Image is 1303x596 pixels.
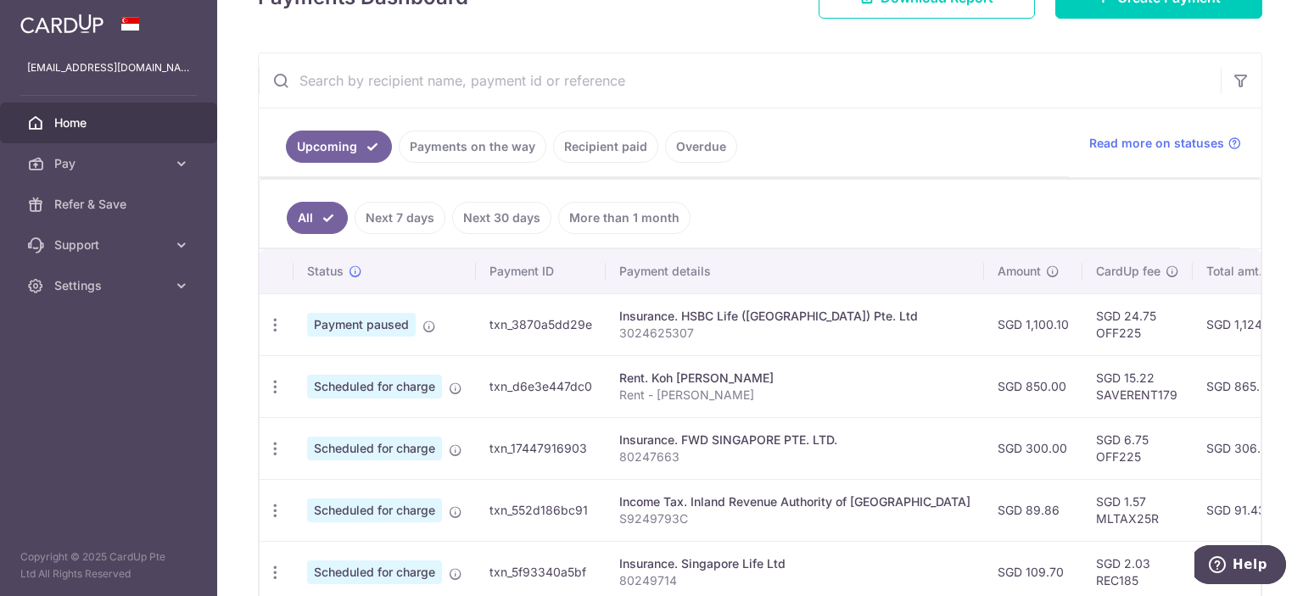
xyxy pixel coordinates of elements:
[476,479,606,541] td: txn_552d186bc91
[287,202,348,234] a: All
[1082,293,1193,355] td: SGD 24.75 OFF225
[984,479,1082,541] td: SGD 89.86
[1082,355,1193,417] td: SGD 15.22 SAVERENT179
[553,131,658,163] a: Recipient paid
[307,560,442,584] span: Scheduled for charge
[1194,545,1286,588] iframe: Opens a widget where you can find more information
[619,493,970,510] div: Income Tax. Inland Revenue Authority of [GEOGRAPHIC_DATA]
[984,355,1082,417] td: SGD 850.00
[1082,479,1193,541] td: SGD 1.57 MLTAX25R
[286,131,392,163] a: Upcoming
[1193,479,1295,541] td: SGD 91.43
[307,499,442,522] span: Scheduled for charge
[1193,355,1295,417] td: SGD 865.22
[27,59,190,76] p: [EMAIL_ADDRESS][DOMAIN_NAME]
[998,263,1041,280] span: Amount
[1193,417,1295,479] td: SGD 306.75
[54,196,166,213] span: Refer & Save
[307,375,442,398] span: Scheduled for charge
[606,249,984,293] th: Payment details
[1096,263,1160,280] span: CardUp fee
[619,510,970,527] p: S9249793C
[1206,263,1262,280] span: Total amt.
[54,155,166,172] span: Pay
[38,12,73,27] span: Help
[619,387,970,404] p: Rent - [PERSON_NAME]
[452,202,551,234] a: Next 30 days
[1089,135,1224,152] span: Read more on statuses
[619,572,970,589] p: 80249714
[355,202,445,234] a: Next 7 days
[984,417,1082,479] td: SGD 300.00
[1082,417,1193,479] td: SGD 6.75 OFF225
[619,448,970,465] p: 80247663
[54,114,166,131] span: Home
[476,417,606,479] td: txn_17447916903
[1089,135,1241,152] a: Read more on statuses
[307,437,442,460] span: Scheduled for charge
[619,432,970,448] div: Insurance. FWD SINGAPORE PTE. LTD.
[307,313,416,337] span: Payment paused
[619,370,970,387] div: Rent. Koh [PERSON_NAME]
[476,249,606,293] th: Payment ID
[476,293,606,355] td: txn_3870a5dd29e
[619,308,970,325] div: Insurance. HSBC Life ([GEOGRAPHIC_DATA]) Pte. Ltd
[476,355,606,417] td: txn_d6e3e447dc0
[1193,293,1295,355] td: SGD 1,124.85
[54,277,166,294] span: Settings
[54,237,166,253] span: Support
[259,53,1221,108] input: Search by recipient name, payment id or reference
[307,263,344,280] span: Status
[20,14,103,34] img: CardUp
[399,131,546,163] a: Payments on the way
[665,131,737,163] a: Overdue
[619,325,970,342] p: 3024625307
[619,555,970,572] div: Insurance. Singapore Life Ltd
[984,293,1082,355] td: SGD 1,100.10
[558,202,691,234] a: More than 1 month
